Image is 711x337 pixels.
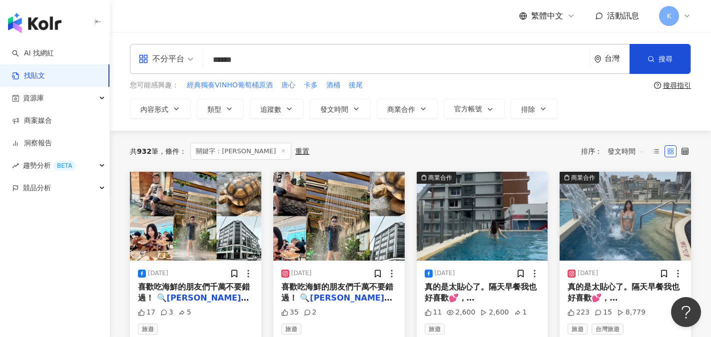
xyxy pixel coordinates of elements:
[12,48,54,58] a: searchAI 找網紅
[140,105,168,113] span: 內容形式
[447,308,475,318] div: 2,600
[659,55,673,63] span: 搜尋
[377,99,438,119] button: 商業合作
[560,172,691,261] button: 商業合作
[444,99,505,119] button: 官方帳號
[23,87,44,109] span: 資源庫
[158,147,186,155] span: 條件 ：
[326,80,341,91] button: 酒桶
[595,308,612,318] div: 15
[531,10,563,21] span: 繁體中文
[571,173,595,183] div: 商業合作
[53,161,76,171] div: BETA
[130,99,191,119] button: 內容形式
[138,324,158,335] span: 旅遊
[425,324,445,335] span: 旅遊
[260,105,281,113] span: 追蹤數
[428,173,452,183] div: 商業合作
[273,172,405,261] img: post-image
[12,138,52,148] a: 洞察報告
[320,105,348,113] span: 發文時間
[137,147,151,155] span: 932
[654,82,661,89] span: question-circle
[197,99,244,119] button: 類型
[281,80,295,90] span: 唐心
[12,71,45,81] a: 找貼文
[568,308,590,318] div: 223
[667,10,671,21] span: K
[608,143,645,159] span: 發文時間
[138,282,250,303] span: 喜歡吃海鮮的朋友們千萬不要錯過！ 🔍
[480,308,509,318] div: 2,600
[560,172,691,261] img: post-image
[435,269,455,278] div: [DATE]
[167,293,249,303] mark: [PERSON_NAME]
[23,177,51,199] span: 競品分析
[138,51,184,67] div: 不分平台
[592,324,624,335] span: 台灣旅遊
[348,80,363,91] button: 後尾
[8,13,61,33] img: logo
[607,11,639,20] span: 活動訊息
[310,293,392,303] mark: [PERSON_NAME]
[568,282,680,303] span: 真的是太貼心了。隔天早餐我也好喜歡💕，
[12,162,19,169] span: rise
[514,308,527,318] div: 1
[187,80,273,90] span: 經典獨奏VINHO葡萄桶原酒
[281,308,299,318] div: 35
[130,147,158,155] div: 共 筆
[578,269,598,278] div: [DATE]
[186,80,273,91] button: 經典獨奏VINHO葡萄桶原酒
[148,269,168,278] div: [DATE]
[387,105,415,113] span: 商業合作
[417,172,548,261] button: 商業合作
[454,105,482,113] span: 官方帳號
[581,143,650,159] div: 排序：
[190,143,291,160] span: 關鍵字：[PERSON_NAME]
[568,324,588,335] span: 旅遊
[594,55,602,63] span: environment
[295,147,309,155] div: 重置
[250,99,304,119] button: 追蹤數
[178,308,191,318] div: 5
[23,154,76,177] span: 趨勢分析
[207,105,221,113] span: 類型
[138,54,148,64] span: appstore
[425,282,537,303] span: 真的是太貼心了。隔天早餐我也好喜歡💕，
[281,80,296,91] button: 唐心
[138,308,155,318] div: 17
[663,81,691,89] div: 搜尋指引
[130,80,179,90] span: 您可能感興趣：
[12,116,52,126] a: 商案媒合
[304,80,318,90] span: 卡多
[326,80,340,90] span: 酒桶
[417,172,548,261] img: post-image
[605,54,630,63] div: 台灣
[130,172,261,261] img: post-image
[617,308,646,318] div: 8,779
[425,308,442,318] div: 11
[160,308,173,318] div: 3
[671,297,701,327] iframe: Help Scout Beacon - Open
[349,80,363,90] span: 後尾
[281,324,301,335] span: 旅遊
[310,99,371,119] button: 發文時間
[303,80,318,91] button: 卡多
[281,282,393,303] span: 喜歡吃海鮮的朋友們千萬不要錯過！ 🔍
[521,105,535,113] span: 排除
[304,308,317,318] div: 2
[630,44,691,74] button: 搜尋
[291,269,312,278] div: [DATE]
[511,99,558,119] button: 排除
